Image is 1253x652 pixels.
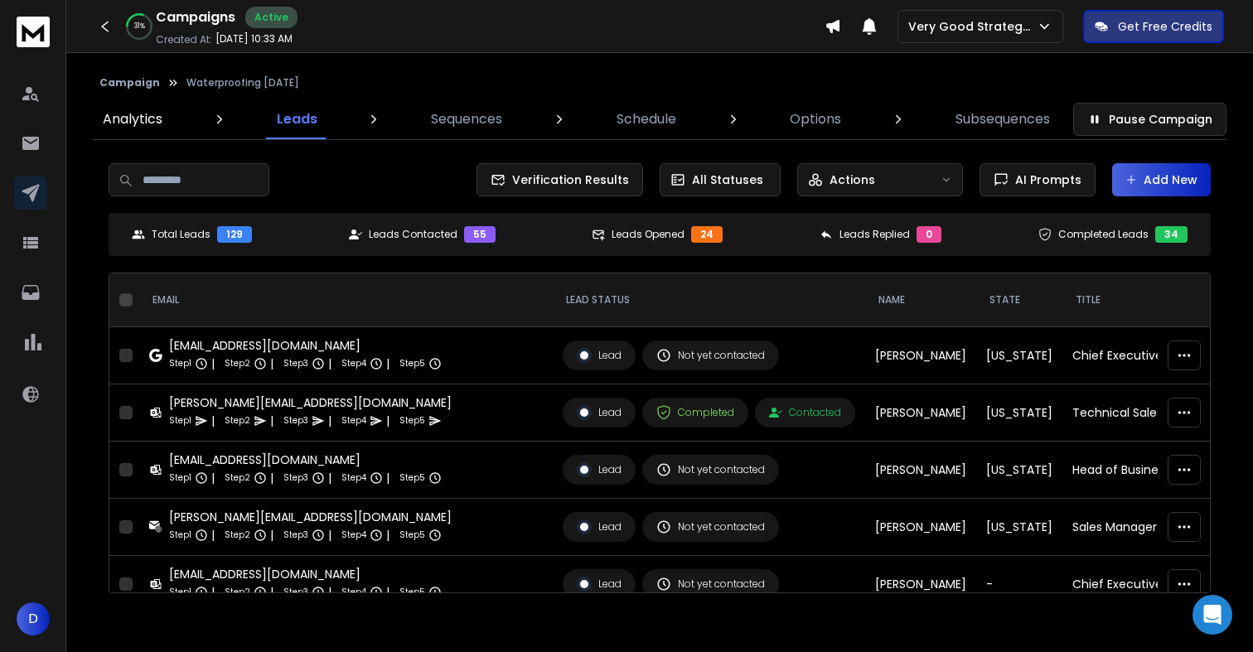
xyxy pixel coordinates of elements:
[225,355,250,372] p: Step 2
[1009,171,1081,188] span: AI Prompts
[1062,442,1207,499] td: Head of Business Development
[270,584,273,601] p: |
[386,470,389,486] p: |
[577,577,622,592] div: Lead
[976,499,1062,556] td: [US_STATE]
[328,527,331,543] p: |
[1155,226,1188,243] div: 34
[1062,273,1207,327] th: title
[865,384,976,442] td: [PERSON_NAME]
[617,109,676,129] p: Schedule
[946,99,1060,139] a: Subsequences
[865,499,976,556] td: [PERSON_NAME]
[691,226,723,243] div: 24
[99,76,160,89] button: Campaign
[386,527,389,543] p: |
[839,228,910,241] p: Leads Replied
[341,355,366,372] p: Step 4
[186,76,299,89] p: Waterproofing [DATE]
[17,602,50,635] button: D
[386,584,389,601] p: |
[169,584,191,601] p: Step 1
[169,355,191,372] p: Step 1
[169,394,452,411] div: [PERSON_NAME][EMAIL_ADDRESS][DOMAIN_NAME]
[211,584,215,601] p: |
[283,584,308,601] p: Step 3
[283,470,308,486] p: Step 3
[169,452,442,468] div: [EMAIL_ADDRESS][DOMAIN_NAME]
[553,273,865,327] th: LEAD STATUS
[865,327,976,384] td: [PERSON_NAME]
[865,442,976,499] td: [PERSON_NAME]
[577,405,622,420] div: Lead
[464,226,496,243] div: 55
[917,226,941,243] div: 0
[152,228,210,241] p: Total Leads
[369,228,457,241] p: Leads Contacted
[399,355,425,372] p: Step 5
[1112,163,1211,196] button: Add New
[1062,384,1207,442] td: Technical Sales Representative
[386,413,389,429] p: |
[506,171,629,188] span: Verification Results
[277,109,317,129] p: Leads
[1058,228,1149,241] p: Completed Leads
[976,442,1062,499] td: [US_STATE]
[267,99,327,139] a: Leads
[1073,103,1226,136] button: Pause Campaign
[270,355,273,372] p: |
[169,509,452,525] div: [PERSON_NAME][EMAIL_ADDRESS][DOMAIN_NAME]
[169,566,442,582] div: [EMAIL_ADDRESS][DOMAIN_NAME]
[156,7,235,27] h1: Campaigns
[656,519,765,534] div: Not yet contacted
[1062,327,1207,384] td: Chief Executive Officer
[656,405,734,420] div: Completed
[1118,18,1212,35] p: Get Free Credits
[976,327,1062,384] td: [US_STATE]
[225,413,250,429] p: Step 2
[865,556,976,613] td: [PERSON_NAME]
[399,584,425,601] p: Step 5
[93,99,172,139] a: Analytics
[270,470,273,486] p: |
[769,406,841,419] div: Contacted
[341,413,366,429] p: Step 4
[477,163,643,196] button: Verification Results
[328,584,331,601] p: |
[421,99,512,139] a: Sequences
[399,527,425,543] p: Step 5
[976,273,1062,327] th: State
[270,527,273,543] p: |
[656,462,765,477] div: Not yet contacted
[1062,556,1207,613] td: Chief Executive Officer
[245,7,298,28] div: Active
[225,527,250,543] p: Step 2
[1083,10,1224,43] button: Get Free Credits
[976,384,1062,442] td: [US_STATE]
[283,355,308,372] p: Step 3
[211,413,215,429] p: |
[215,32,293,46] p: [DATE] 10:33 AM
[1062,499,1207,556] td: Sales Manager
[577,462,622,477] div: Lead
[692,171,763,188] p: All Statuses
[341,527,366,543] p: Step 4
[908,18,1037,35] p: Very Good Strategies
[955,109,1050,129] p: Subsequences
[780,99,851,139] a: Options
[612,228,685,241] p: Leads Opened
[169,337,442,354] div: [EMAIL_ADDRESS][DOMAIN_NAME]
[431,109,502,129] p: Sequences
[139,273,553,327] th: EMAIL
[225,470,250,486] p: Step 2
[217,226,252,243] div: 129
[980,163,1096,196] button: AI Prompts
[656,348,765,363] div: Not yet contacted
[341,584,366,601] p: Step 4
[790,109,841,129] p: Options
[341,470,366,486] p: Step 4
[211,470,215,486] p: |
[328,470,331,486] p: |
